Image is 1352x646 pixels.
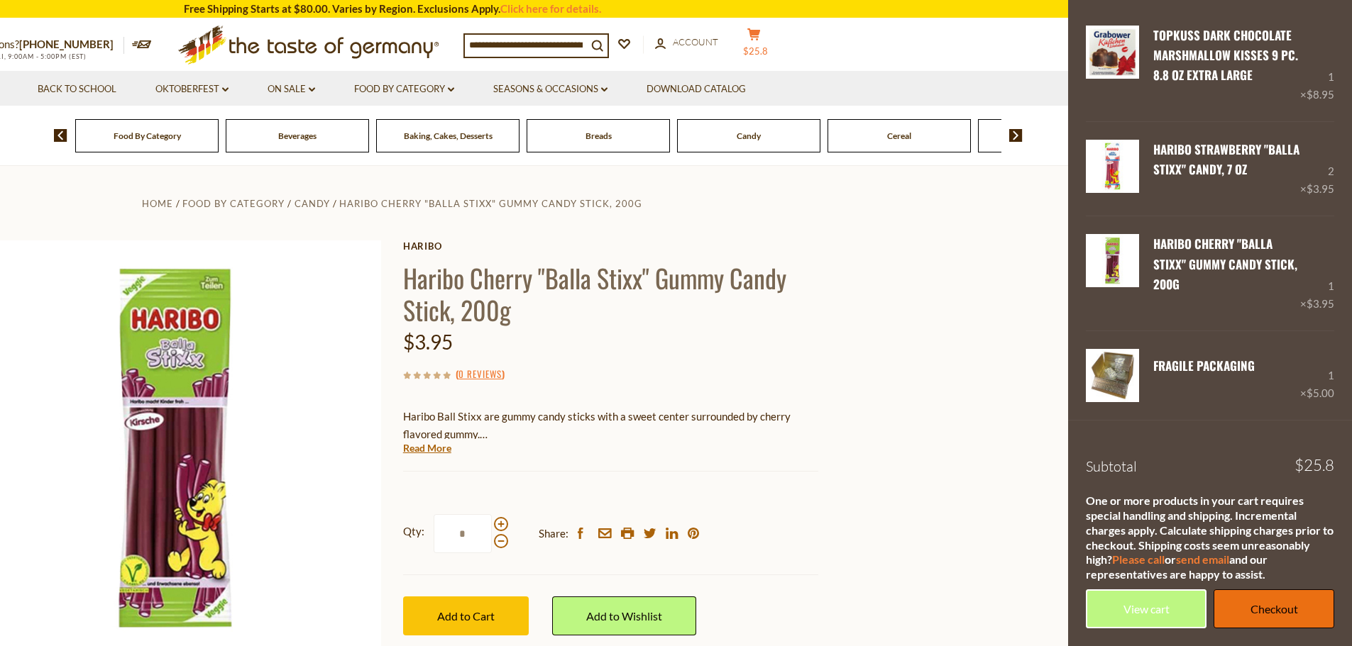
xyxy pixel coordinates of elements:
[437,609,495,623] span: Add to Cart
[434,514,492,553] input: Qty:
[38,82,116,97] a: Back to School
[1153,235,1297,293] a: Haribo Cherry "Balla Stixx" Gummy Candy Stick, 200g
[1009,129,1023,142] img: next arrow
[493,82,608,97] a: Seasons & Occasions
[182,198,285,209] a: Food By Category
[354,82,454,97] a: Food By Category
[1086,234,1139,313] a: Haribo Balla Stixx Cherry
[1086,234,1139,287] img: Haribo Balla Stixx Cherry
[552,596,696,635] a: Add to Wishlist
[142,198,173,209] a: Home
[114,130,181,141] a: Food By Category
[403,408,818,443] p: Haribo Ball Stixx are gummy candy sticks with a sweet center surrounded by cherry flavored gummy.
[539,525,568,542] span: Share:
[1086,26,1139,104] a: Topkuss Dark Chocolate Marshmallow Kisses 9 pc. 8.8 oz Extra Large
[1300,140,1334,198] div: 2 ×
[268,82,315,97] a: On Sale
[1153,357,1255,374] a: FRAGILE Packaging
[403,523,424,540] strong: Qty:
[500,2,601,15] a: Click here for details.
[673,36,718,48] span: Account
[733,28,776,63] button: $25.8
[737,130,761,141] a: Candy
[295,198,330,209] a: Candy
[403,262,818,325] h1: Haribo Cherry "Balla Stixx" Gummy Candy Stick, 200g
[1307,297,1334,310] span: $3.95
[403,596,529,635] button: Add to Cart
[1086,140,1139,198] a: Haribo Balla Stixx
[1086,26,1139,79] img: Topkuss Dark Chocolate Marshmallow Kisses 9 pc. 8.8 oz Extra Large
[743,45,768,57] span: $25.8
[1300,234,1334,313] div: 1 ×
[1307,182,1334,195] span: $3.95
[655,35,718,50] a: Account
[1295,457,1334,473] span: $25.8
[1086,140,1139,193] img: Haribo Balla Stixx
[647,82,746,97] a: Download Catalog
[403,240,818,252] a: Haribo
[339,198,642,209] a: Haribo Cherry "Balla Stixx" Gummy Candy Stick, 200g
[403,441,451,455] a: Read More
[19,38,114,50] a: [PHONE_NUMBER]
[456,367,505,381] span: ( )
[1086,589,1207,628] a: View cart
[458,367,502,382] a: 0 Reviews
[1153,26,1298,84] a: Topkuss Dark Chocolate Marshmallow Kisses 9 pc. 8.8 oz Extra Large
[1300,26,1334,104] div: 1 ×
[1300,349,1334,402] div: 1 ×
[54,129,67,142] img: previous arrow
[1214,589,1334,628] a: Checkout
[155,82,229,97] a: Oktoberfest
[1086,457,1137,475] span: Subtotal
[278,130,317,141] a: Beverages
[1086,349,1139,402] img: FRAGILE Packaging
[1153,140,1299,178] a: Haribo Strawberry "Balla Stixx" Candy, 7 oz
[404,130,493,141] a: Baking, Cakes, Desserts
[1112,552,1165,566] a: Please call
[1086,494,1334,582] div: One or more products in your cart requires special handling and shipping. Incremental charges app...
[586,130,612,141] a: Breads
[887,130,911,141] a: Cereal
[1176,552,1229,566] a: send email
[403,330,453,354] span: $3.95
[1307,386,1334,399] span: $5.00
[1307,88,1334,101] span: $8.95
